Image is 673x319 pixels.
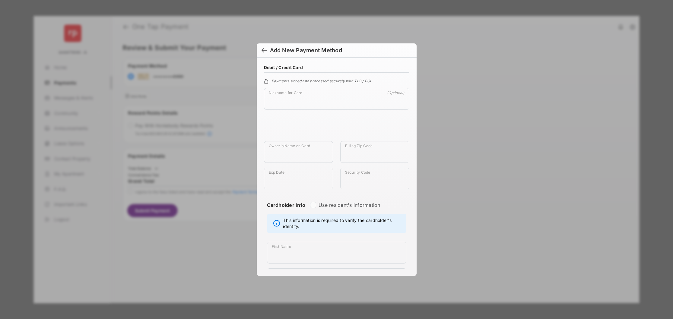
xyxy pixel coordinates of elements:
[264,78,409,83] div: Payments stored and processed securely with TLS / PCI
[319,202,380,208] label: Use resident's information
[283,217,403,229] span: This information is required to verify the cardholder's identity.
[264,115,409,141] iframe: Credit card field
[264,65,303,70] h4: Debit / Credit Card
[267,202,306,219] strong: Cardholder Info
[270,47,342,54] div: Add New Payment Method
